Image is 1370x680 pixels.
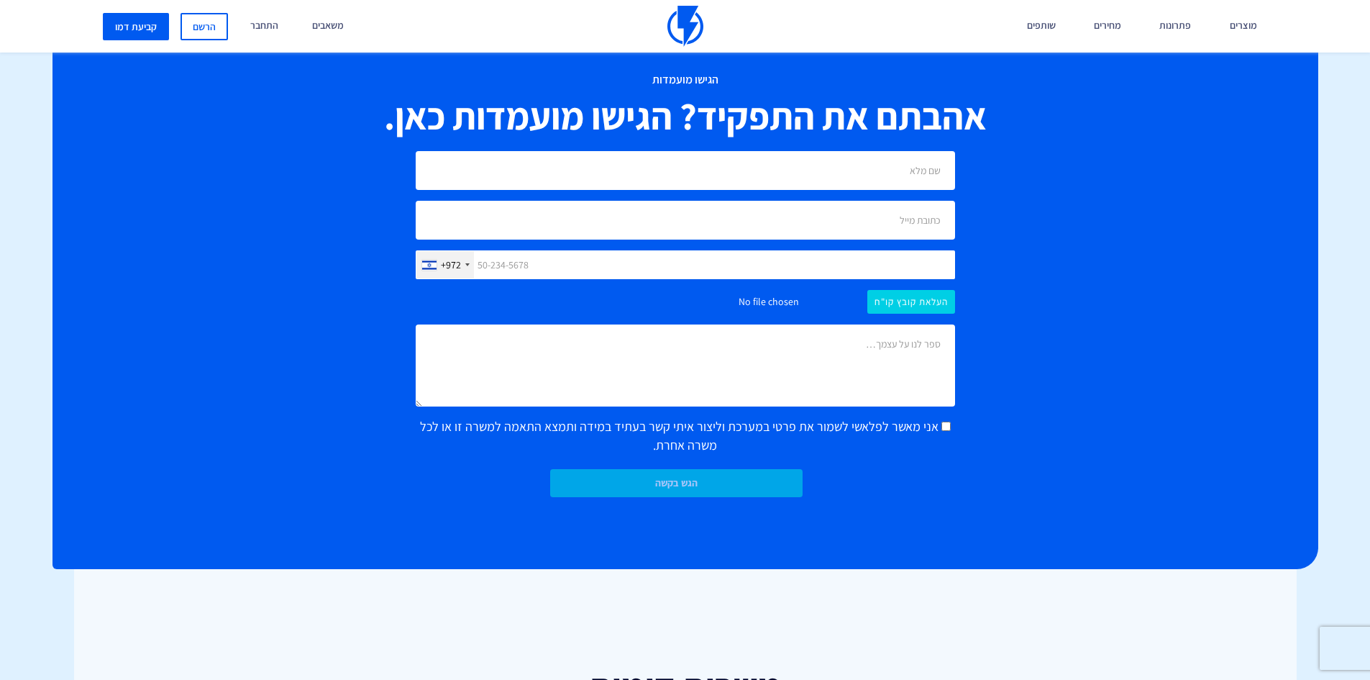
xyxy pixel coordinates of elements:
[416,251,474,278] div: Israel (‫ישראל‬‎): +972
[124,72,1246,89] span: הגישו מועמדות
[416,201,955,240] input: כתובת מייל
[416,250,955,279] input: 50-234-5678
[941,422,951,431] input: אני מאשר לפלאשי לשמור את פרטי במערכת וליצור איתי קשר בעתיד במידה ותמצא התאמה למשרה זו או לכל משרה...
[181,13,228,40] a: הרשם
[103,13,169,40] a: קביעת דמו
[416,151,955,190] input: שם מלא
[420,418,941,453] span: אני מאשר לפלאשי לשמור את פרטי במערכת וליצור איתי קשר בעתיד במידה ותמצא התאמה למשרה זו או לכל משרה...
[124,96,1246,137] h2: אהבתם את התפקיד? הגישו מועמדות כאן.
[441,258,461,272] div: +972
[550,469,803,497] input: הגש בקשה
